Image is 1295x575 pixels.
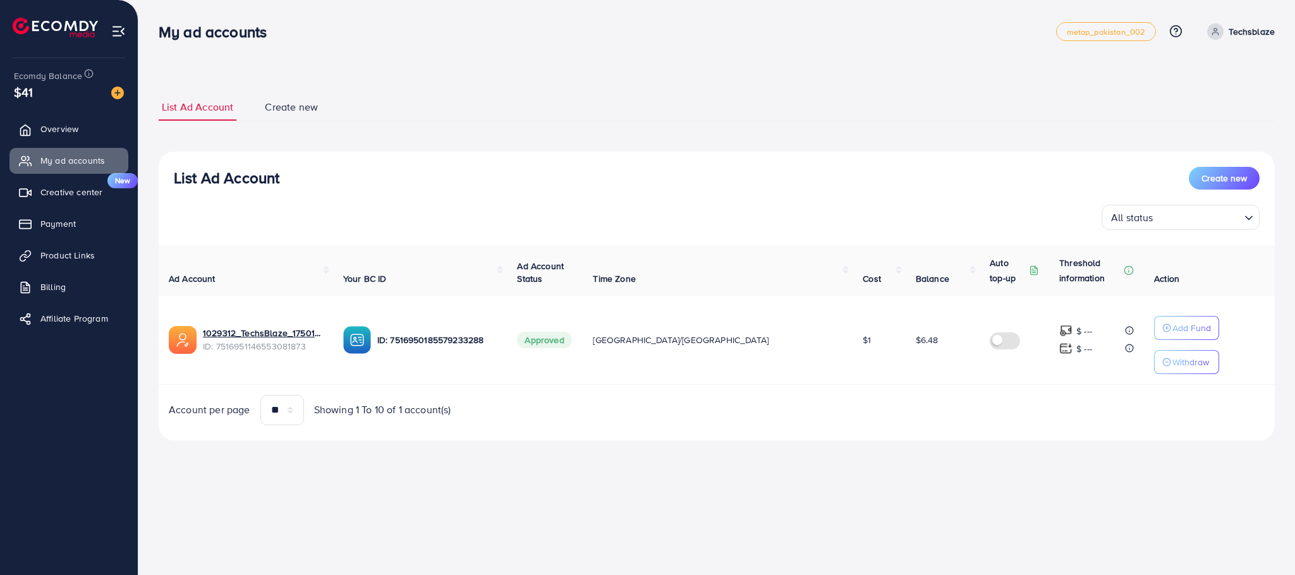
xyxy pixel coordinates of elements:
span: List Ad Account [162,100,233,114]
input: Search for option [1157,206,1239,227]
div: Search for option [1102,205,1260,230]
a: Product Links [9,243,128,268]
a: My ad accounts [9,148,128,173]
span: Create new [265,100,318,114]
span: $6.48 [916,334,939,346]
span: New [107,173,138,188]
a: Overview [9,116,128,142]
span: Account per page [169,402,250,417]
span: Ecomdy Balance [14,70,82,82]
p: Add Fund [1172,320,1211,336]
p: Threshold information [1059,255,1121,286]
span: [GEOGRAPHIC_DATA]/[GEOGRAPHIC_DATA] [593,334,769,346]
span: metap_pakistan_002 [1067,28,1146,36]
span: All status [1109,209,1156,227]
span: Your BC ID [343,272,387,285]
a: 1029312_TechsBlaze_1750176582114 [203,327,323,339]
p: Techsblaze [1229,24,1275,39]
a: Billing [9,274,128,300]
a: Payment [9,211,128,236]
a: metap_pakistan_002 [1056,22,1157,41]
span: ID: 7516951146553081873 [203,340,323,353]
a: Techsblaze [1202,23,1275,40]
button: Withdraw [1154,350,1219,374]
span: Billing [40,281,66,293]
button: Create new [1189,167,1260,190]
span: Overview [40,123,78,135]
span: Create new [1201,172,1247,185]
p: Auto top-up [990,255,1026,286]
span: Approved [517,332,571,348]
p: $ --- [1076,341,1092,356]
span: Payment [40,217,76,230]
a: Creative centerNew [9,179,128,205]
h3: My ad accounts [159,23,277,41]
img: logo [13,18,98,37]
img: image [111,87,124,99]
span: Cost [863,272,881,285]
img: ic-ads-acc.e4c84228.svg [169,326,197,354]
span: $1 [863,334,871,346]
img: ic-ba-acc.ded83a64.svg [343,326,371,354]
p: $ --- [1076,324,1092,339]
span: Creative center [40,186,102,198]
img: top-up amount [1059,342,1073,355]
h3: List Ad Account [174,169,279,187]
span: My ad accounts [40,154,105,167]
span: Ad Account [169,272,216,285]
p: Withdraw [1172,354,1209,370]
img: menu [111,24,126,39]
span: Time Zone [593,272,635,285]
div: <span class='underline'>1029312_TechsBlaze_1750176582114</span></br>7516951146553081873 [203,327,323,353]
span: Affiliate Program [40,312,108,325]
img: top-up amount [1059,324,1073,337]
button: Add Fund [1154,316,1219,340]
p: ID: 7516950185579233288 [377,332,497,348]
span: Balance [916,272,949,285]
span: Ad Account Status [517,260,564,285]
span: Showing 1 To 10 of 1 account(s) [314,402,451,417]
span: Product Links [40,249,95,262]
span: $41 [14,83,33,101]
span: Action [1154,272,1179,285]
a: Affiliate Program [9,306,128,331]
